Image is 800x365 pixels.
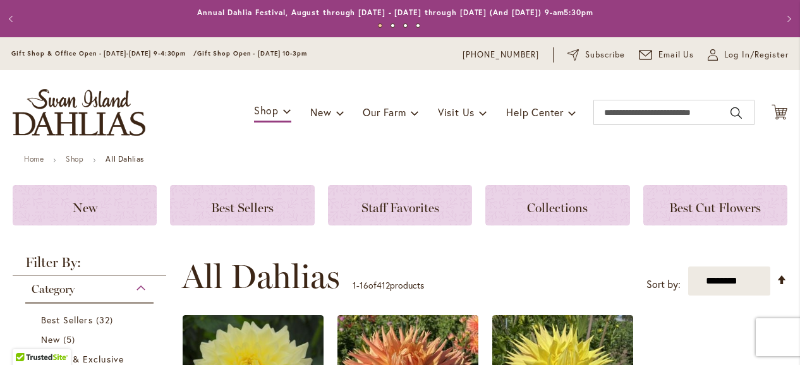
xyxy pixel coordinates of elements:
[63,333,78,346] span: 5
[13,89,145,136] a: store logo
[32,282,75,296] span: Category
[378,23,382,28] button: 1 of 4
[585,49,625,61] span: Subscribe
[527,200,588,215] span: Collections
[211,200,274,215] span: Best Sellers
[353,279,356,291] span: 1
[463,49,539,61] a: [PHONE_NUMBER]
[41,333,141,346] a: New
[438,105,475,119] span: Visit Us
[658,49,694,61] span: Email Us
[506,105,564,119] span: Help Center
[66,154,83,164] a: Shop
[708,49,789,61] a: Log In/Register
[254,104,279,117] span: Shop
[643,185,787,225] a: Best Cut Flowers
[310,105,331,119] span: New
[197,49,307,57] span: Gift Shop Open - [DATE] 10-3pm
[170,185,314,225] a: Best Sellers
[106,154,144,164] strong: All Dahlias
[775,6,800,32] button: Next
[13,185,157,225] a: New
[391,23,395,28] button: 2 of 4
[639,49,694,61] a: Email Us
[13,256,166,276] strong: Filter By:
[361,200,439,215] span: Staff Favorites
[73,200,97,215] span: New
[182,258,340,296] span: All Dahlias
[41,314,93,326] span: Best Sellers
[485,185,629,225] a: Collections
[328,185,472,225] a: Staff Favorites
[51,353,124,365] span: New & Exclusive
[41,313,141,326] a: Best Sellers
[197,8,593,17] a: Annual Dahlia Festival, August through [DATE] - [DATE] through [DATE] (And [DATE]) 9-am5:30pm
[11,49,197,57] span: Gift Shop & Office Open - [DATE]-[DATE] 9-4:30pm /
[41,333,60,345] span: New
[360,279,368,291] span: 16
[377,279,390,291] span: 412
[363,105,406,119] span: Our Farm
[24,154,44,164] a: Home
[96,313,116,326] span: 32
[567,49,625,61] a: Subscribe
[403,23,408,28] button: 3 of 4
[416,23,420,28] button: 4 of 4
[646,273,681,296] label: Sort by:
[724,49,789,61] span: Log In/Register
[669,200,761,215] span: Best Cut Flowers
[353,275,424,296] p: - of products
